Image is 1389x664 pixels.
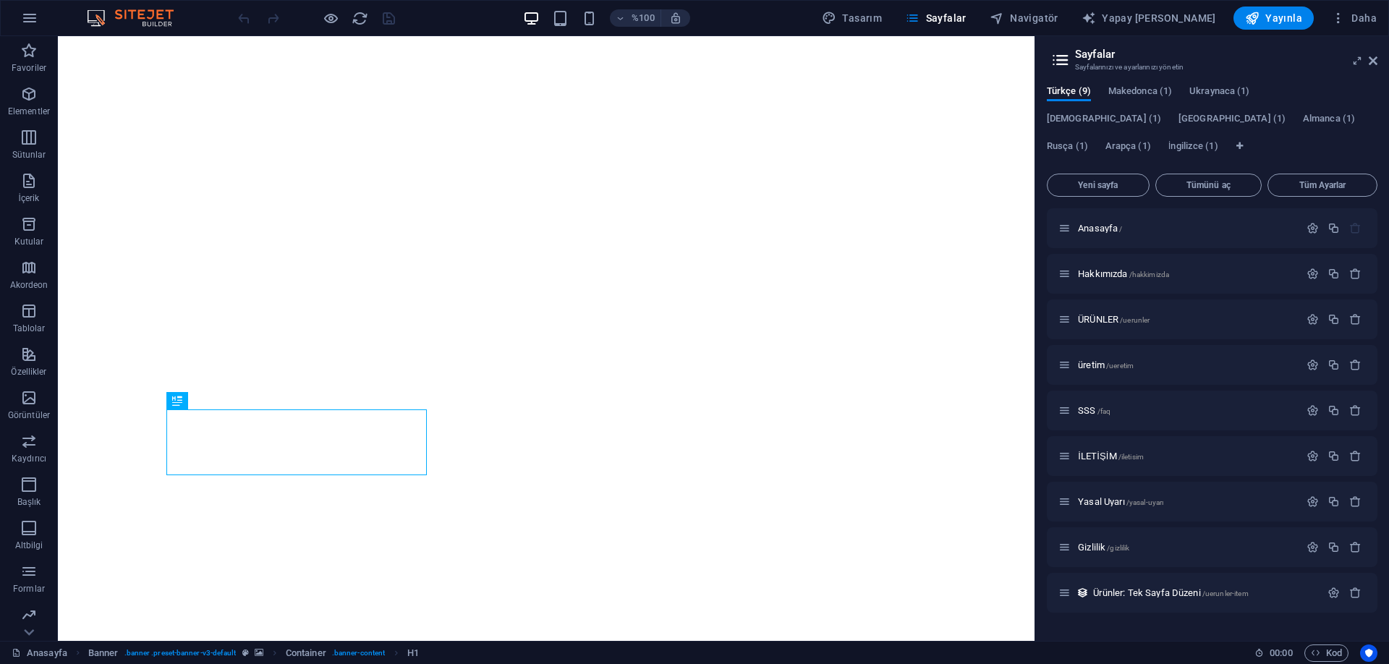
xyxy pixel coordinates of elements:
[1078,496,1163,507] span: Sayfayı açmak için tıklayın
[1075,63,1184,71] font: Sayfalarınızı ve ayarlarınızı yönetin
[1106,362,1134,370] font: /ueretim
[8,410,50,420] font: Görüntüler
[27,647,67,658] font: Anasayfa
[1307,313,1319,325] div: Ayarlar
[1078,405,1095,416] font: SSS
[1047,85,1377,168] div: Dil Sekmeleri
[1074,451,1299,461] div: İLETİŞİM/iletisim
[83,9,192,27] img: Editör Logosu
[12,454,46,464] font: Kaydırıcı
[1349,587,1362,599] div: Kaldırmak
[1074,315,1299,324] div: ÜRÜNLER/uerunler
[1178,113,1286,124] font: [GEOGRAPHIC_DATA] (1)
[407,644,419,662] span: Click to select. Double-click to edit
[1189,85,1249,96] font: Ukraynaca (1)
[1078,542,1105,553] font: Gizlilik
[1078,451,1144,461] span: Sayfayı açmak için tıklayın
[1074,269,1299,278] div: Hakkımızda/hakkimizda
[124,644,237,662] span: . banner .preset-banner-v3-default
[15,540,43,550] font: Altbilgi
[8,106,50,116] font: Elementler
[1328,268,1340,280] div: Kopyalamak
[984,7,1064,30] button: Navigatör
[1304,644,1348,662] button: Kod
[1349,222,1362,234] div: Başlangıç ​​sayfası silinemez
[926,12,967,24] font: Sayfalar
[1074,497,1299,506] div: Yasal Uyarı/yasal-uyarı
[1307,450,1319,462] div: Ayarlar
[1105,140,1151,151] font: Arapça (1)
[10,280,48,290] font: Akordeon
[332,644,385,662] span: . banner-content
[1328,541,1340,553] div: Kopyalamak
[1360,644,1377,662] button: Kullanıcı merkezli
[1328,313,1340,325] div: Kopyalamak
[1328,587,1340,599] div: Ayarlar
[1328,222,1340,234] div: Kopyalamak
[610,9,661,27] button: %100
[1078,223,1122,234] span: Sayfayı açmak için tıklayın
[1325,7,1382,30] button: Daha
[12,63,46,73] font: Favoriler
[1280,647,1282,658] font: :
[17,497,41,507] font: Başlık
[12,644,67,662] a: Seçimi iptal etmek için tıklayın. Sayfaları açmak için çift tıklayın.
[1047,174,1150,197] button: Yeni sayfa
[1155,174,1262,197] button: Tümünü aç
[1307,268,1319,280] div: Ayarlar
[18,193,39,203] font: İçerik
[351,9,368,27] button: yeniden yükle
[1078,496,1125,507] font: Yasal Uyarı
[1089,588,1320,597] div: Ürünler: Tek Sayfa Düzeni/uerunler-item
[1093,587,1200,598] font: Ürünler: Tek Sayfa Düzeni
[1078,268,1127,279] font: Hakkımızda
[1078,180,1118,190] font: Yeni sayfa
[1102,12,1216,24] font: Yapay [PERSON_NAME]
[1074,360,1299,370] div: üretim/ueretim
[1078,268,1169,279] span: Sayfayı açmak için tıklayın
[1108,85,1172,96] font: Makedonca (1)
[1078,223,1118,234] font: Anasayfa
[1307,222,1319,234] div: Ayarlar
[1282,647,1292,658] font: 00
[13,323,46,333] font: Tablolar
[1349,359,1362,371] div: Kaldırmak
[816,7,888,30] div: Tasarım (Ctrl+Alt+Y)
[1168,140,1218,151] font: İngilizce (1)
[1047,113,1161,124] font: [DEMOGRAPHIC_DATA] (1)
[1349,313,1362,325] div: Kaldırmak
[816,7,888,30] button: Tasarım
[1078,542,1129,553] span: Sayfayı açmak için tıklayın
[1075,48,1115,61] font: Sayfalar
[1349,450,1362,462] div: Kaldırmak
[1074,224,1299,233] div: Anasayfa/
[1118,453,1144,461] font: /iletisim
[1126,498,1164,506] font: /yasal-uyarı
[1265,12,1302,24] font: Yayınla
[842,12,882,24] font: Tasarım
[1254,644,1293,662] h6: Oturum süresi
[1078,314,1118,325] font: ÜRÜNLER
[11,367,46,377] font: Özellikler
[255,649,263,657] i: This element contains a background
[1349,541,1362,553] div: Kaldırmak
[242,649,249,657] i: This element is a customizable preset
[899,7,972,30] button: Sayfalar
[669,12,682,25] i: Yeniden boyutlandırma sırasında seçilen cihaza uyacak şekilde yakınlaştırma seviyesi otomatik ola...
[1074,406,1299,415] div: SSS/faq
[1186,180,1231,190] font: Tümünü aç
[1307,359,1319,371] div: Ayarlar
[1303,113,1355,124] font: Almanca (1)
[1328,450,1340,462] div: Kopyalamak
[1119,225,1122,233] font: /
[1047,85,1091,96] font: Türkçe (9)
[1078,359,1134,370] span: Sayfayı açmak için tıklayın
[88,644,420,662] nav: ekmek kırıntısı
[1326,647,1342,658] font: Kod
[1010,12,1058,24] font: Navigatör
[1047,140,1088,151] font: Rusça (1)
[1129,271,1170,278] font: /hakkimizda
[1307,404,1319,417] div: Ayarlar
[1328,495,1340,508] div: Kopyalamak
[1093,587,1248,598] span: Sayfayı açmak için tıklayın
